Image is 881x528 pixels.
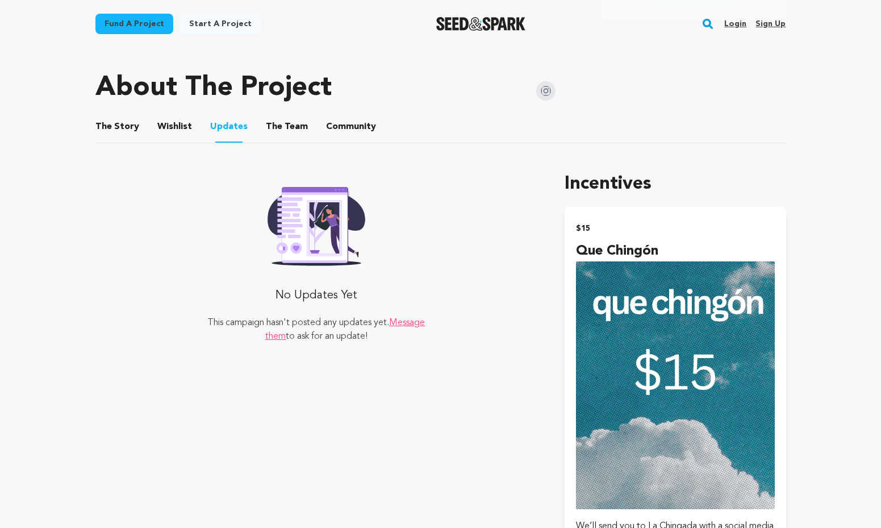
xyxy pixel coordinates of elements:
[266,120,282,134] span: The
[95,120,139,134] span: Story
[266,120,308,134] span: Team
[265,318,425,341] a: Message them
[436,17,525,31] a: Seed&Spark Homepage
[755,15,786,33] a: Sign up
[157,120,192,134] span: Wishlist
[536,81,556,101] img: Seed&Spark Instagram Icon
[576,261,774,510] img: incentive
[576,221,774,236] h2: $15
[436,17,525,31] img: Seed&Spark Logo Dark Mode
[210,120,248,134] span: Updates
[180,14,261,34] a: Start a project
[95,120,112,134] span: The
[258,180,374,266] img: Seed&Spark Rafiki Image
[95,74,332,102] h1: About The Project
[724,15,746,33] a: Login
[576,241,774,261] h4: Que chingón
[95,14,173,34] a: Fund a project
[565,171,786,198] h1: Incentives
[206,284,427,307] p: No Updates Yet
[326,120,376,134] span: Community
[206,316,427,343] p: This campaign hasn't posted any updates yet. to ask for an update!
